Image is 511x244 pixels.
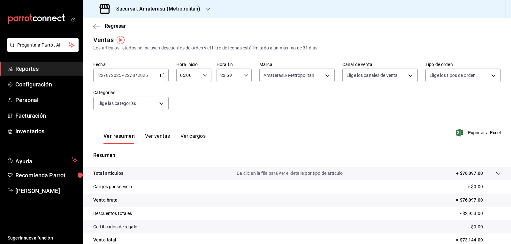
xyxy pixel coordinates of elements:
[117,36,125,44] img: Tooltip marker
[93,45,501,51] div: Los artículos listados no incluyen descuentos de orden y el filtro de fechas está limitado a un m...
[103,133,206,144] div: navigation tabs
[98,73,104,78] input: --
[15,64,78,73] span: Reportes
[93,152,501,159] p: Resumen
[103,133,135,144] button: Ver resumen
[15,187,78,195] span: [PERSON_NAME]
[93,62,169,67] label: Fecha
[93,210,132,217] p: Descuentos totales
[145,133,170,144] button: Ver ventas
[93,197,118,203] p: Venta bruta
[430,72,476,78] span: Elige los tipos de orden
[7,38,79,52] button: Pregunta a Parrot AI
[457,129,501,137] button: Exportar a Excel
[468,183,501,190] p: + $0.00
[342,62,418,67] label: Canal de venta
[93,237,116,243] p: Venta total
[111,5,200,13] h3: Sucursal: Amaterasu (Metropolitan)
[176,62,211,67] label: Hora inicio
[460,210,501,217] p: - $2,953.00
[4,46,79,53] a: Pregunta a Parrot AI
[122,73,124,78] span: -
[180,133,206,144] button: Ver cargos
[217,62,252,67] label: Hora fin
[15,111,78,120] span: Facturación
[469,224,501,230] p: - $0.00
[15,96,78,104] span: Personal
[15,80,78,89] span: Configuración
[137,73,148,78] input: ----
[237,170,343,177] p: Da clic en la fila para ver el detalle por tipo de artículo
[15,156,69,164] span: Ayuda
[15,171,78,180] span: Recomienda Parrot
[130,73,132,78] span: /
[93,183,132,190] p: Cargos por servicio
[105,23,126,29] span: Regresar
[97,100,136,107] span: Elige las categorías
[93,23,126,29] button: Regresar
[70,17,75,22] button: open_drawer_menu
[106,73,109,78] input: --
[263,72,314,78] span: Amaterasu- Metropolitan
[104,73,106,78] span: /
[17,42,69,48] span: Pregunta a Parrot AI
[93,224,137,230] p: Certificados de regalo
[456,170,483,177] p: + $76,097.00
[456,197,501,203] p: = $76,097.00
[8,235,78,241] span: Sugerir nueva función
[259,62,335,67] label: Marca
[111,73,122,78] input: ----
[347,72,398,78] span: Elige los canales de venta
[93,170,123,177] p: Total artículos
[109,73,111,78] span: /
[132,73,135,78] input: --
[425,62,501,67] label: Tipo de orden
[135,73,137,78] span: /
[124,73,130,78] input: --
[15,127,78,136] span: Inventarios
[93,90,169,95] label: Categorías
[93,35,114,45] div: Ventas
[456,237,501,243] p: = $73,144.00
